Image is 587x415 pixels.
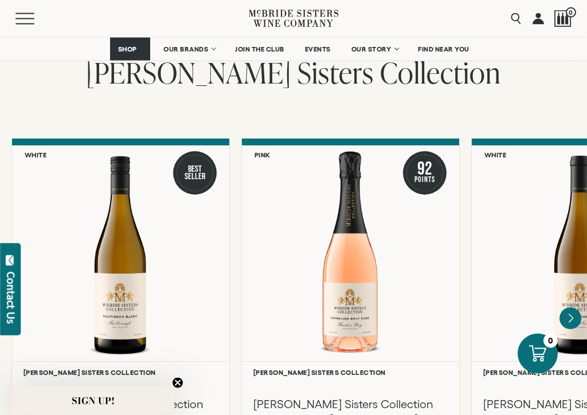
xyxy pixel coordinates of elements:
[253,369,448,377] h6: [PERSON_NAME] Sisters Collection
[255,152,271,159] h6: Pink
[228,38,292,61] a: JOIN THE CLUB
[156,38,222,61] a: OUR BRANDS
[484,152,507,159] h6: White
[11,386,174,415] div: SIGN UP!Close teaser
[25,152,47,159] h6: White
[118,45,137,53] span: SHOP
[305,45,331,53] span: EVENTS
[298,38,338,61] a: EVENTS
[24,369,218,377] h6: [PERSON_NAME] Sisters Collection
[15,13,57,25] button: Mobile Menu Trigger
[543,334,558,348] div: 0
[380,53,501,93] span: Collection
[351,45,392,53] span: OUR STORY
[163,45,208,53] span: OUR BRANDS
[566,7,576,18] span: 0
[410,38,477,61] a: FIND NEAR YOU
[110,38,150,61] a: SHOP
[344,38,405,61] a: OUR STORY
[5,272,17,324] div: Contact Us
[86,53,291,93] span: [PERSON_NAME]
[559,308,581,330] button: Next
[418,45,469,53] span: FIND NEAR YOU
[72,394,115,408] span: SIGN UP!
[172,377,183,389] button: Close teaser
[235,45,284,53] span: JOIN THE CLUB
[298,53,374,93] span: Sisters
